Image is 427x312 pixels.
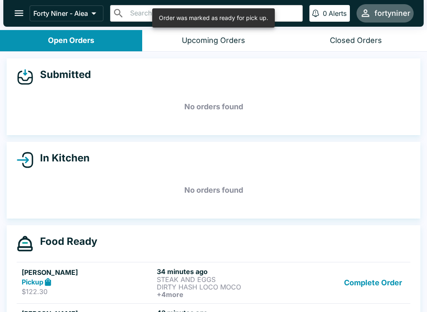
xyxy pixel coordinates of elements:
[330,36,382,45] div: Closed Orders
[8,3,30,24] button: open drawer
[157,267,289,276] h6: 34 minutes ago
[30,5,103,21] button: Forty Niner - Aiea
[22,287,153,296] p: $122.30
[17,92,410,122] h5: No orders found
[33,9,88,18] p: Forty Niner - Aiea
[357,4,414,22] button: fortyniner
[329,9,347,18] p: Alerts
[374,8,410,18] div: fortyniner
[17,175,410,205] h5: No orders found
[182,36,245,45] div: Upcoming Orders
[48,36,94,45] div: Open Orders
[22,267,153,277] h5: [PERSON_NAME]
[33,235,97,248] h4: Food Ready
[157,283,289,291] p: DIRTY HASH LOCO MOCO
[33,152,90,164] h4: In Kitchen
[17,262,410,303] a: [PERSON_NAME]Pickup$122.3034 minutes agoSTEAK AND EGGSDIRTY HASH LOCO MOCO+4moreComplete Order
[159,11,268,25] div: Order was marked as ready for pick up.
[157,291,289,298] h6: + 4 more
[128,8,299,19] input: Search orders by name or phone number
[33,68,91,81] h4: Submitted
[22,278,43,286] strong: Pickup
[323,9,327,18] p: 0
[341,267,405,298] button: Complete Order
[157,276,289,283] p: STEAK AND EGGS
